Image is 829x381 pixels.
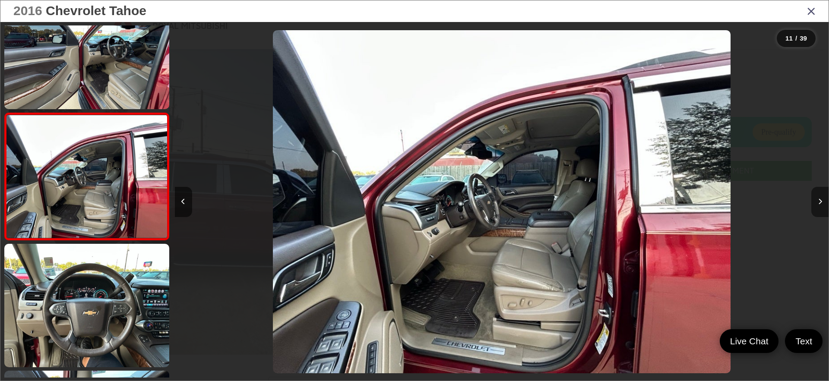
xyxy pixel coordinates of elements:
button: Next image [811,187,829,217]
a: Live Chat [720,329,779,353]
button: Previous image [175,187,192,217]
a: Text [785,329,823,353]
span: Chevrolet Tahoe [46,3,146,18]
span: Text [791,335,816,347]
img: 2016 Chevrolet Tahoe LTZ [273,30,731,373]
span: / [794,35,798,41]
span: Live Chat [726,335,773,347]
img: 2016 Chevrolet Tahoe LTZ [5,115,168,238]
span: 11 [785,35,793,42]
img: 2016 Chevrolet Tahoe LTZ [3,242,171,368]
div: 2016 Chevrolet Tahoe LTZ 10 [175,30,829,373]
span: 2016 [13,3,42,18]
span: 39 [800,35,807,42]
i: Close gallery [807,5,816,16]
